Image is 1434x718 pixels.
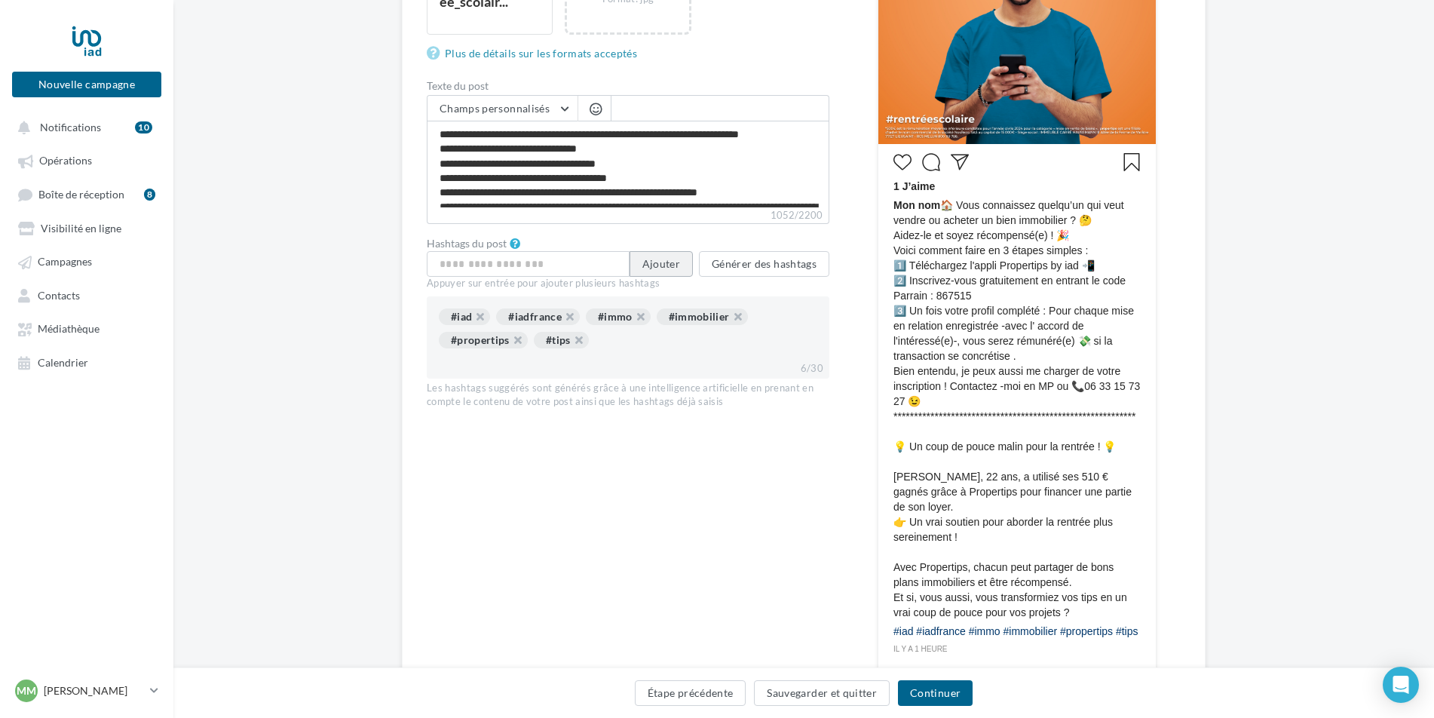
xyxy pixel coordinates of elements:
[38,289,80,302] span: Contacts
[427,96,578,121] button: Champs personnalisés
[144,189,155,201] div: 8
[9,180,164,208] a: Boîte de réception8
[635,680,746,706] button: Étape précédente
[893,199,940,211] span: Mon nom
[898,680,973,706] button: Continuer
[795,359,829,379] div: 6/30
[39,155,92,167] span: Opérations
[1123,153,1141,171] svg: Enregistrer
[9,113,158,140] button: Notifications 10
[427,382,829,409] div: Les hashtags suggérés sont générés grâce à une intelligence artificielle en prenant en compte le ...
[893,643,1141,656] div: il y a 1 heure
[12,677,161,705] a: MM [PERSON_NAME]
[440,102,550,115] span: Champs personnalisés
[44,683,144,698] p: [PERSON_NAME]
[893,624,1138,643] div: #iad #iadfrance #immo #immobilier #propertips #tips
[427,44,643,63] a: Plus de détails sur les formats acceptés
[427,81,829,91] label: Texte du post
[496,308,580,325] div: #iadfrance
[754,680,890,706] button: Sauvegarder et quitter
[9,315,164,342] a: Médiathèque
[9,146,164,173] a: Opérations
[657,308,748,325] div: #immobilier
[699,251,829,277] button: Générer des hashtags
[893,179,1141,198] div: 1 J’aime
[38,323,100,336] span: Médiathèque
[38,356,88,369] span: Calendrier
[893,198,1141,620] span: 🏠 Vous connaissez quelqu’un qui veut vendre ou acheter un bien immobilier ? 🤔 Aidez-le et soyez r...
[427,238,507,249] label: Hashtags du post
[38,188,124,201] span: Boîte de réception
[534,332,589,348] div: #tips
[427,207,829,224] label: 1052/2200
[439,308,490,325] div: #iad
[951,153,969,171] svg: Partager la publication
[586,308,651,325] div: #immo
[9,214,164,241] a: Visibilité en ligne
[922,153,940,171] svg: Commenter
[439,332,528,348] div: #propertips
[893,153,912,171] svg: J’aime
[9,348,164,376] a: Calendrier
[630,251,693,277] button: Ajouter
[41,222,121,235] span: Visibilité en ligne
[427,277,829,290] div: Appuyer sur entrée pour ajouter plusieurs hashtags
[12,72,161,97] button: Nouvelle campagne
[1383,667,1419,703] div: Open Intercom Messenger
[9,247,164,275] a: Campagnes
[38,256,92,268] span: Campagnes
[17,683,36,698] span: MM
[40,121,101,133] span: Notifications
[9,281,164,308] a: Contacts
[135,121,152,133] div: 10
